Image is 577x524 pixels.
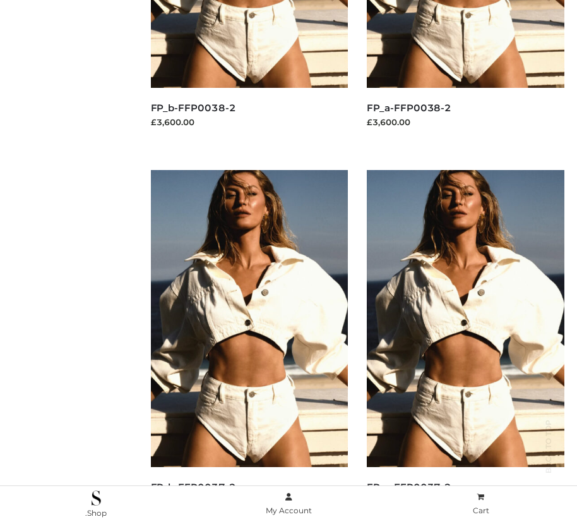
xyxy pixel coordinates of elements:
[92,490,101,506] img: .Shop
[193,490,385,518] a: My Account
[533,442,564,473] span: Back to top
[367,102,451,114] a: FP_a-FFP0038-2
[367,116,564,128] div: £3,600.00
[151,102,236,114] a: FP_b-FFP0038-2
[85,508,107,518] span: .Shop
[266,506,312,515] span: My Account
[367,481,451,493] a: FP_a-FFP0037-2
[473,506,489,515] span: Cart
[151,116,348,128] div: £3,600.00
[151,481,236,493] a: FP_b-FFP0037-2
[384,490,577,518] a: Cart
